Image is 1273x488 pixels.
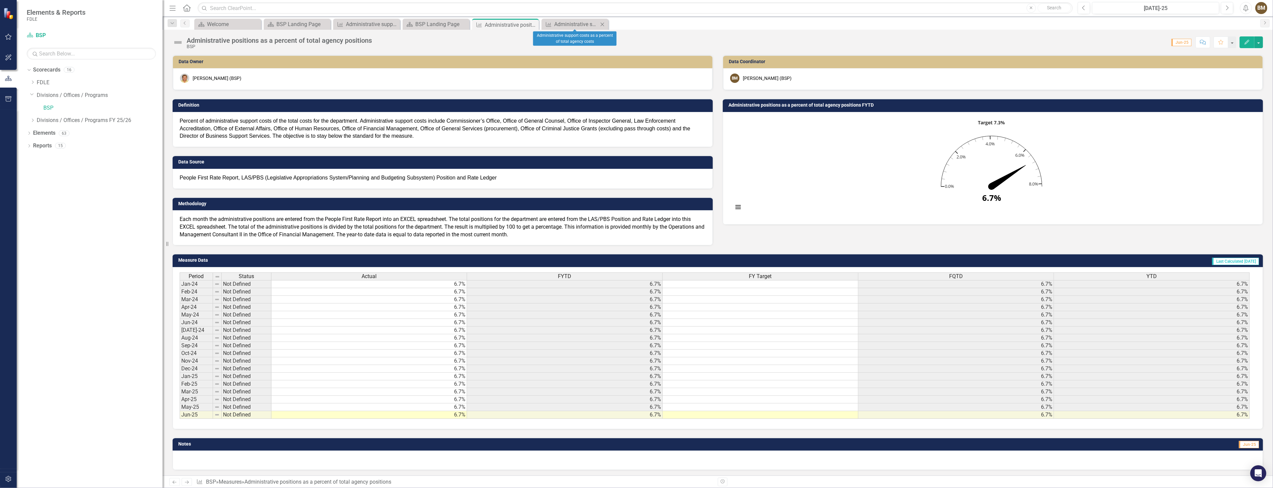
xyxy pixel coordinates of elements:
td: 6.7% [1054,296,1250,303]
div: 15 [55,143,66,149]
span: FY Target [749,273,772,279]
td: 6.7% [858,357,1054,365]
td: 6.7% [467,311,663,319]
td: 6.7% [1054,303,1250,311]
td: Not Defined [222,288,271,296]
img: 8DAGhfEEPCf229AAAAAElFTkSuQmCC [214,366,220,371]
td: 6.7% [271,296,467,303]
td: 6.7% [1054,396,1250,403]
div: » » [196,478,713,486]
img: 8DAGhfEEPCf229AAAAAElFTkSuQmCC [214,374,220,379]
td: 6.7% [467,288,663,296]
td: 6.7% [271,388,467,396]
td: Oct-24 [180,350,213,357]
img: 8DAGhfEEPCf229AAAAAElFTkSuQmCC [215,274,220,279]
span: Status [239,273,254,279]
td: 6.7% [271,373,467,380]
div: [PERSON_NAME] (BSP) [193,75,241,82]
text: Target 7.3% [978,119,1005,126]
div: Administrative support costs as a percent of total agency costs [554,20,598,28]
a: BSP [206,479,216,485]
td: Not Defined [222,319,271,327]
a: Administrative support costs as a percent of total agency costs [335,20,398,28]
input: Search Below... [27,48,156,59]
span: FYTD [558,273,572,279]
td: 6.7% [467,342,663,350]
div: Administrative positions as a percent of total agency positions [187,37,372,44]
div: Welcome [207,20,259,28]
td: 6.7% [271,334,467,342]
h3: Data Owner [179,59,709,64]
td: Apr-25 [180,396,213,403]
span: YTD [1146,273,1157,279]
td: 6.7% [271,319,467,327]
td: 6.7% [467,327,663,334]
td: 6.7% [467,280,663,288]
td: 6.7% [467,373,663,380]
td: 6.7% [1054,357,1250,365]
img: 8DAGhfEEPCf229AAAAAElFTkSuQmCC [214,281,220,287]
span: Period [189,273,204,279]
td: 6.7% [858,380,1054,388]
span: FQTD [949,273,963,279]
td: Not Defined [222,334,271,342]
td: Not Defined [222,388,271,396]
span: Search [1047,5,1061,10]
img: 8DAGhfEEPCf229AAAAAElFTkSuQmCC [214,328,220,333]
td: 6.7% [858,388,1054,396]
td: 6.7% [271,311,467,319]
div: 16 [64,67,74,73]
td: 6.7% [467,365,663,373]
td: 6.7% [858,396,1054,403]
img: 8DAGhfEEPCf229AAAAAElFTkSuQmCC [214,381,220,387]
td: 6.7% [467,396,663,403]
text: 8.0% [1029,181,1038,187]
td: Aug-24 [180,334,213,342]
h3: Measure Data [178,258,595,263]
td: 6.7% [858,365,1054,373]
td: Mar-24 [180,296,213,303]
text: 6.7% [982,192,1001,203]
span: People First Rate Report, LAS/PBS (Legislative Appropriations System/Planning and Budgeting Subsy... [180,175,497,180]
td: 6.7% [467,357,663,365]
img: ClearPoint Strategy [3,7,15,20]
div: BSP Landing Page [276,20,329,28]
h3: Notes [178,442,589,447]
td: 6.7% [858,373,1054,380]
img: 8DAGhfEEPCf229AAAAAElFTkSuQmCC [214,343,220,348]
div: BM [1255,2,1267,14]
a: Divisions / Offices / Programs [37,92,163,99]
td: Not Defined [222,280,271,288]
td: Not Defined [222,396,271,403]
text: 6.0% [1016,152,1025,158]
text: 4.0% [986,141,995,147]
a: BSP [27,32,110,39]
td: Jan-24 [180,280,213,288]
span: Last Calculated [DATE] [1212,258,1259,265]
td: 6.7% [1054,319,1250,327]
text: 2.0% [957,153,966,159]
a: Scorecards [33,66,60,74]
td: 6.7% [858,411,1054,419]
td: 6.7% [858,350,1054,357]
td: 6.7% [858,327,1054,334]
a: Measures [219,479,242,485]
td: 6.7% [271,327,467,334]
a: BSP Landing Page [265,20,329,28]
td: 6.7% [858,296,1054,303]
td: Not Defined [222,365,271,373]
button: Search [1038,3,1071,13]
img: 8DAGhfEEPCf229AAAAAElFTkSuQmCC [214,397,220,402]
td: 6.7% [271,396,467,403]
td: 6.7% [858,288,1054,296]
td: 6.7% [1054,288,1250,296]
td: 6.7% [467,350,663,357]
td: Jun-25 [180,411,213,419]
td: 6.7% [467,319,663,327]
img: 8DAGhfEEPCf229AAAAAElFTkSuQmCC [214,358,220,364]
td: 6.7% [858,319,1054,327]
div: Administrative support costs as a percent of total agency costs [346,20,398,28]
td: Not Defined [222,357,271,365]
div: Administrative positions as a percent of total agency positions [485,21,537,29]
td: 6.7% [467,388,663,396]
